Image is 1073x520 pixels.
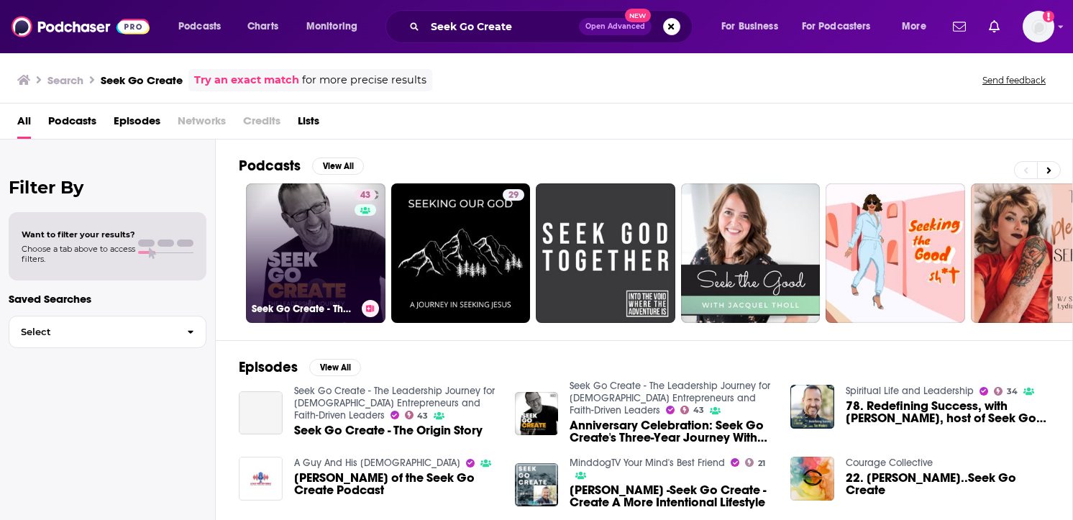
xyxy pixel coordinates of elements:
p: Saved Searches [9,292,206,306]
img: User Profile [1023,11,1054,42]
span: 21 [758,460,765,467]
span: Select [9,327,175,337]
a: 43 [680,406,704,414]
img: Tim Winders -Seek Go Create - Create A More Intentional Lifestyle [515,463,559,507]
a: Show notifications dropdown [983,14,1005,39]
span: Monitoring [306,17,357,37]
span: Open Advanced [585,23,645,30]
span: Logged in as EllaRoseMurphy [1023,11,1054,42]
a: Tim Winders -Seek Go Create - Create A More Intentional Lifestyle [570,484,773,508]
h2: Episodes [239,358,298,376]
span: More [902,17,926,37]
svg: Email not verified [1043,11,1054,22]
span: New [625,9,651,22]
a: TIm Winders of the Seek Go Create Podcast [294,472,498,496]
button: Show profile menu [1023,11,1054,42]
img: 22. Tim Winders..Seek Go Create [790,457,834,501]
a: 43 [405,411,429,419]
a: Anniversary Celebration: Seek Go Create's Three-Year Journey With Tim Winders [570,419,773,444]
img: 78. Redefining Success, with Tim Winders, host of Seek Go Create [790,385,834,429]
img: TIm Winders of the Seek Go Create Podcast [239,457,283,501]
a: All [17,109,31,139]
a: Spiritual Life and Leadership [846,385,974,397]
a: Seek Go Create - The Leadership Journey for Christian Entrepreneurs and Faith-Driven Leaders [570,380,770,416]
a: Courage Collective [846,457,933,469]
h3: Seek Go Create - The Leadership Journey for [DEMOGRAPHIC_DATA] Entrepreneurs and Faith-Driven Lea... [252,303,356,315]
a: 43 [355,189,376,201]
button: Send feedback [978,74,1050,86]
a: Seek Go Create - The Origin Story [294,424,483,437]
a: EpisodesView All [239,358,361,376]
button: open menu [711,15,796,38]
h2: Filter By [9,177,206,198]
img: Anniversary Celebration: Seek Go Create's Three-Year Journey With Tim Winders [515,392,559,436]
a: A Guy And His Bible [294,457,460,469]
button: View All [312,158,364,175]
div: Search podcasts, credits, & more... [399,10,706,43]
span: Choose a tab above to access filters. [22,244,135,264]
a: 43Seek Go Create - The Leadership Journey for [DEMOGRAPHIC_DATA] Entrepreneurs and Faith-Driven L... [246,183,385,323]
span: Credits [243,109,280,139]
span: 43 [360,188,370,203]
a: 22. Tim Winders..Seek Go Create [846,472,1049,496]
span: 43 [417,413,428,419]
span: 29 [508,188,519,203]
button: open menu [296,15,376,38]
span: 43 [693,407,704,414]
a: Show notifications dropdown [947,14,972,39]
a: Seek Go Create - The Leadership Journey for Christian Entrepreneurs and Faith-Driven Leaders [294,385,495,421]
a: 29 [391,183,531,323]
span: For Business [721,17,778,37]
span: 22. [PERSON_NAME]..Seek Go Create [846,472,1049,496]
button: open menu [168,15,239,38]
a: Lists [298,109,319,139]
h2: Podcasts [239,157,301,175]
a: Try an exact match [194,72,299,88]
span: For Podcasters [802,17,871,37]
a: 78. Redefining Success, with Tim Winders, host of Seek Go Create [846,400,1049,424]
a: Episodes [114,109,160,139]
a: Podcasts [48,109,96,139]
a: Seek Go Create - The Origin Story [239,391,283,435]
span: Podcasts [178,17,221,37]
img: Podchaser - Follow, Share and Rate Podcasts [12,13,150,40]
button: Open AdvancedNew [579,18,652,35]
button: View All [309,359,361,376]
span: 34 [1007,388,1018,395]
button: open menu [892,15,944,38]
a: 29 [503,189,524,201]
span: Anniversary Celebration: Seek Go Create's Three-Year Journey With [PERSON_NAME] [570,419,773,444]
button: open menu [793,15,892,38]
span: [PERSON_NAME] of the Seek Go Create Podcast [294,472,498,496]
span: Charts [247,17,278,37]
button: Select [9,316,206,348]
span: [PERSON_NAME] -Seek Go Create - Create A More Intentional Lifestyle [570,484,773,508]
span: 78. Redefining Success, with [PERSON_NAME], host of Seek Go Create [846,400,1049,424]
h3: Search [47,73,83,87]
a: 34 [994,387,1018,396]
a: Charts [238,15,287,38]
h3: Seek Go Create [101,73,183,87]
input: Search podcasts, credits, & more... [425,15,579,38]
a: 21 [745,458,765,467]
span: Want to filter your results? [22,229,135,240]
a: MinddogTV Your Mind's Best Friend [570,457,725,469]
span: for more precise results [302,72,426,88]
span: Networks [178,109,226,139]
a: PodcastsView All [239,157,364,175]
